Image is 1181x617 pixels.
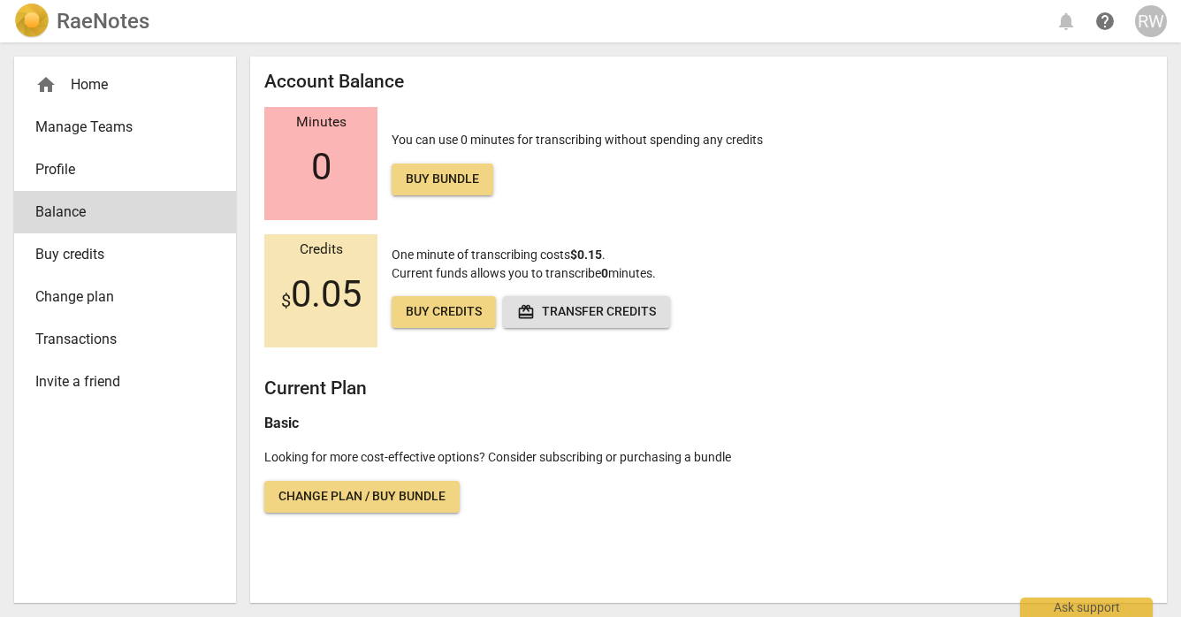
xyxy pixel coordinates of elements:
b: $0.15 [570,248,602,262]
div: Minutes [264,115,377,131]
span: Buy credits [406,303,482,321]
span: 0.05 [281,273,362,316]
div: Ask support [1020,598,1153,617]
span: redeem [517,303,535,321]
a: Invite a friend [14,361,236,403]
span: Balance [35,202,201,223]
a: Help [1089,5,1121,37]
a: Buy credits [392,296,496,328]
b: 0 [601,266,608,280]
span: Manage Teams [35,117,201,138]
button: RW [1135,5,1167,37]
h2: Current Plan [264,377,1153,400]
span: home [35,74,57,95]
span: 0 [311,146,331,188]
p: Looking for more cost-effective options? Consider subscribing or purchasing a bundle [264,448,1153,467]
a: Buy credits [14,233,236,276]
a: Change plan / Buy bundle [264,481,460,513]
span: One minute of transcribing costs . [392,248,606,262]
a: Buy bundle [392,164,493,195]
span: Profile [35,159,201,180]
a: Transactions [14,318,236,361]
img: Logo [14,4,50,39]
span: $ [281,290,291,311]
a: Balance [14,191,236,233]
button: Transfer credits [503,296,670,328]
span: help [1094,11,1116,32]
span: Transfer credits [517,303,656,321]
span: Change plan [35,286,201,308]
span: Current funds allows you to transcribe minutes. [392,266,656,280]
span: Transactions [35,329,201,350]
p: You can use 0 minutes for transcribing without spending any credits [392,131,763,195]
a: LogoRaeNotes [14,4,149,39]
span: Buy credits [35,244,201,265]
span: Change plan / Buy bundle [278,488,446,506]
div: Home [14,64,236,106]
a: Profile [14,149,236,191]
div: Credits [264,242,377,258]
h2: Account Balance [264,71,1153,93]
a: Manage Teams [14,106,236,149]
span: Invite a friend [35,371,201,392]
span: Buy bundle [406,171,479,188]
b: Basic [264,415,299,431]
a: Change plan [14,276,236,318]
h2: RaeNotes [57,9,149,34]
div: Home [35,74,201,95]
